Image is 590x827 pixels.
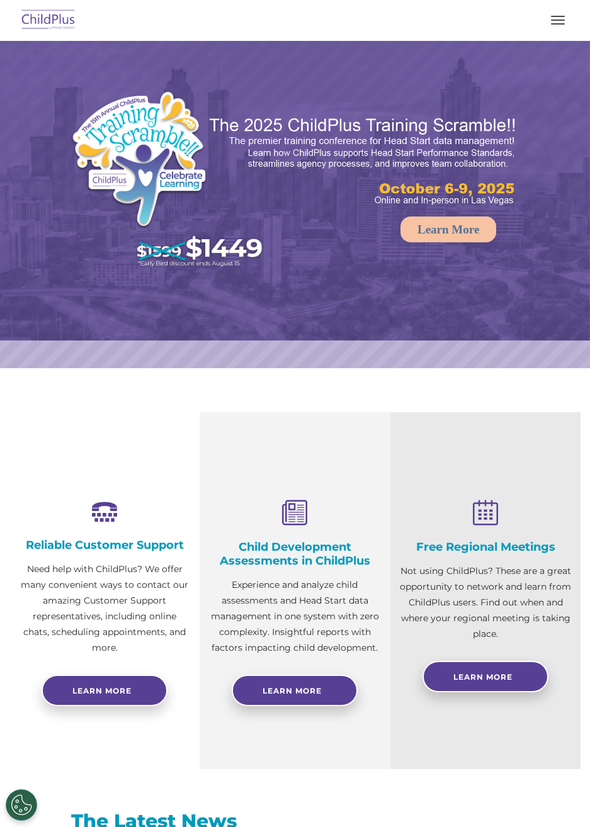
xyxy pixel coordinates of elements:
[42,675,167,706] a: Learn more
[453,672,513,682] span: Learn More
[263,686,322,695] span: Learn More
[400,540,571,554] h4: Free Regional Meetings
[400,217,496,242] a: Learn More
[209,540,380,568] h4: Child Development Assessments in ChildPlus
[72,686,132,695] span: Learn more
[423,661,548,692] a: Learn More
[19,538,190,552] h4: Reliable Customer Support
[6,789,37,821] button: Cookies Settings
[232,675,358,706] a: Learn More
[19,561,190,656] p: Need help with ChildPlus? We offer many convenient ways to contact our amazing Customer Support r...
[400,563,571,642] p: Not using ChildPlus? These are a great opportunity to network and learn from ChildPlus users. Fin...
[209,577,380,656] p: Experience and analyze child assessments and Head Start data management in one system with zero c...
[19,6,78,35] img: ChildPlus by Procare Solutions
